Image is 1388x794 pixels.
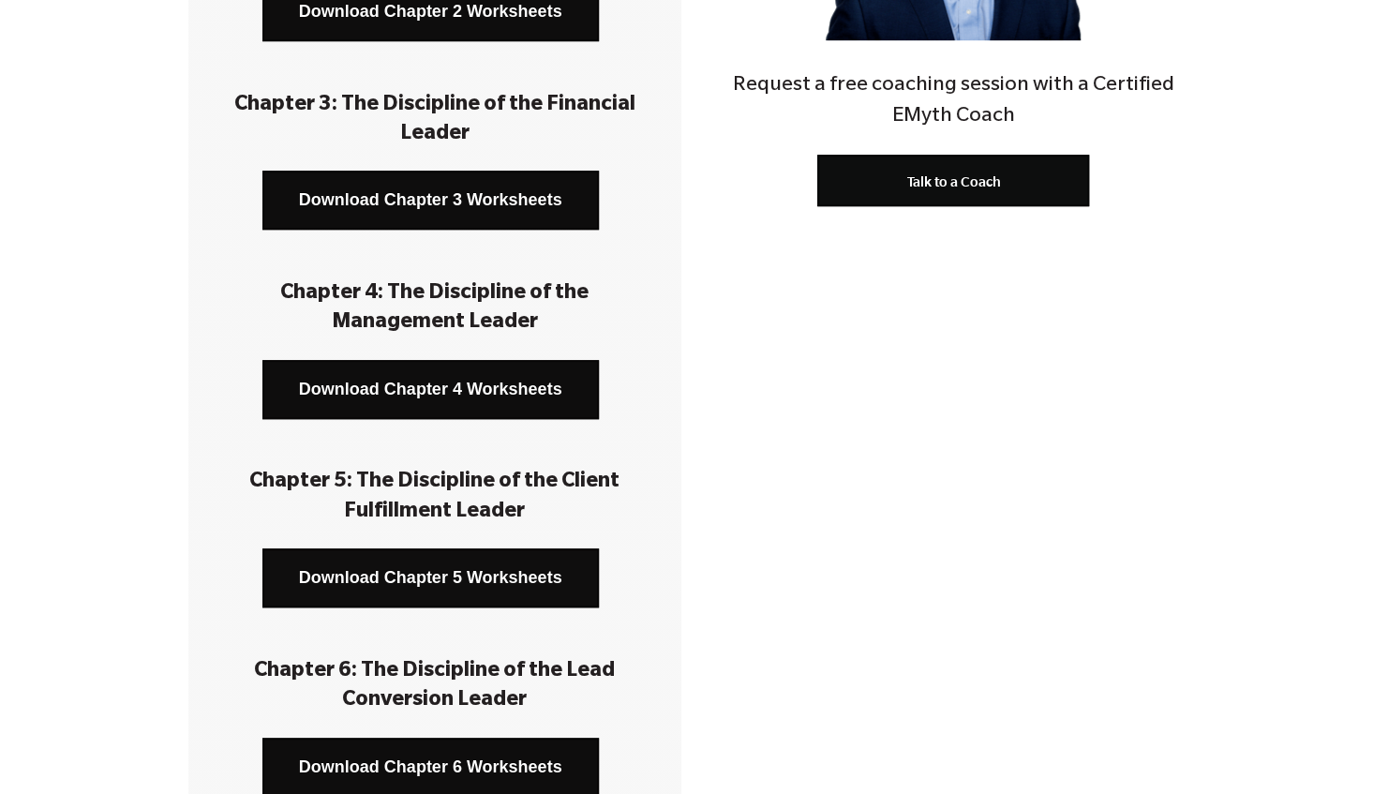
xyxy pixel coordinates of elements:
iframe: Chat Widget [1294,704,1388,794]
a: Download Chapter 4 Worksheets [262,360,599,419]
h3: Chapter 6: The Discipline of the Lead Conversion Leader [216,658,653,716]
h4: Request a free coaching session with a Certified EMyth Coach [707,71,1200,134]
a: Talk to a Coach [817,155,1089,206]
span: Talk to a Coach [906,173,1000,189]
a: Download Chapter 3 Worksheets [262,171,599,230]
h3: Chapter 4: The Discipline of the Management Leader [216,280,653,338]
h3: Chapter 5: The Discipline of the Client Fulfillment Leader [216,469,653,527]
a: Download Chapter 5 Worksheets [262,548,599,607]
h3: Chapter 3: The Discipline of the Financial Leader [216,92,653,150]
